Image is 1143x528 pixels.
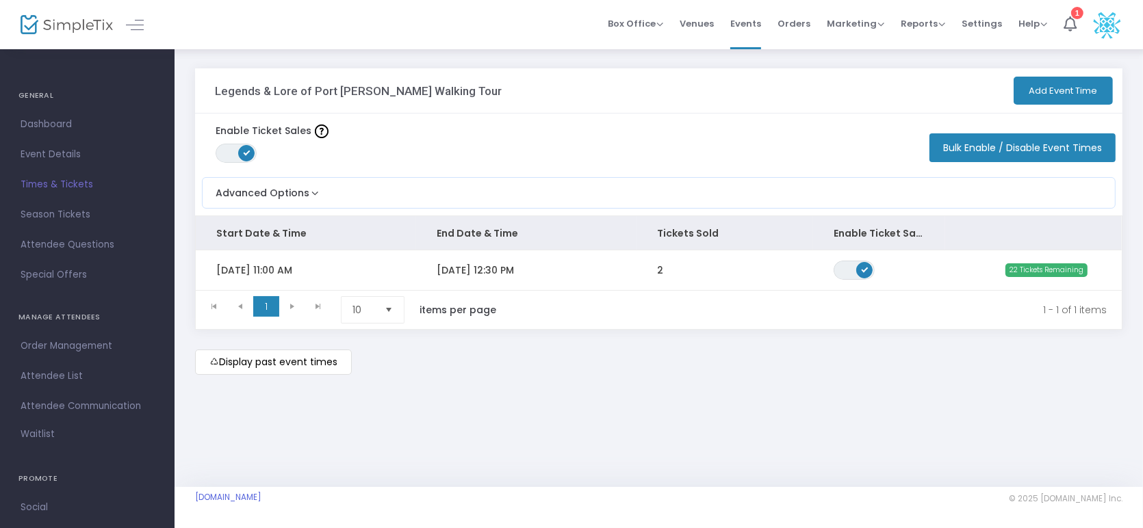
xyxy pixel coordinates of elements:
[637,216,813,250] th: Tickets Sold
[813,216,945,250] th: Enable Ticket Sales
[420,303,496,317] label: items per page
[21,266,154,284] span: Special Offers
[203,178,322,200] button: Advanced Options
[657,263,663,277] span: 2
[379,297,398,323] button: Select
[196,216,416,250] th: Start Date & Time
[416,216,637,250] th: End Date & Time
[862,265,869,272] span: ON
[21,427,55,441] span: Waitlist
[216,124,329,138] label: Enable Ticket Sales
[18,82,156,109] h4: GENERAL
[608,17,663,30] span: Box Office
[21,397,154,415] span: Attendee Communication
[21,499,154,516] span: Social
[21,367,154,385] span: Attendee List
[21,176,154,194] span: Times & Tickets
[437,263,514,277] span: [DATE] 12:30 PM
[215,84,502,98] h3: Legends & Lore of Port [PERSON_NAME] Walking Tour
[1018,17,1047,30] span: Help
[253,296,279,317] span: Page 1
[827,17,884,30] span: Marketing
[18,304,156,331] h4: MANAGE ATTENDEES
[21,206,154,224] span: Season Tickets
[196,216,1122,290] div: Data table
[352,303,374,317] span: 10
[21,116,154,133] span: Dashboard
[901,17,945,30] span: Reports
[21,337,154,355] span: Order Management
[1009,493,1122,504] span: © 2025 [DOMAIN_NAME] Inc.
[962,6,1002,41] span: Settings
[195,349,352,375] m-button: Display past event times
[929,133,1116,162] button: Bulk Enable / Disable Event Times
[730,6,761,41] span: Events
[21,146,154,163] span: Event Details
[1071,7,1083,19] div: 1
[778,6,810,41] span: Orders
[244,149,251,156] span: ON
[1005,263,1088,277] span: 22 Tickets Remaining
[525,296,1107,324] kendo-pager-info: 1 - 1 of 1 items
[216,263,292,277] span: [DATE] 11:00 AM
[21,236,154,254] span: Attendee Questions
[315,124,329,138] img: question-mark
[195,492,261,503] a: [DOMAIN_NAME]
[1014,77,1113,105] button: Add Event Time
[18,465,156,492] h4: PROMOTE
[680,6,714,41] span: Venues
